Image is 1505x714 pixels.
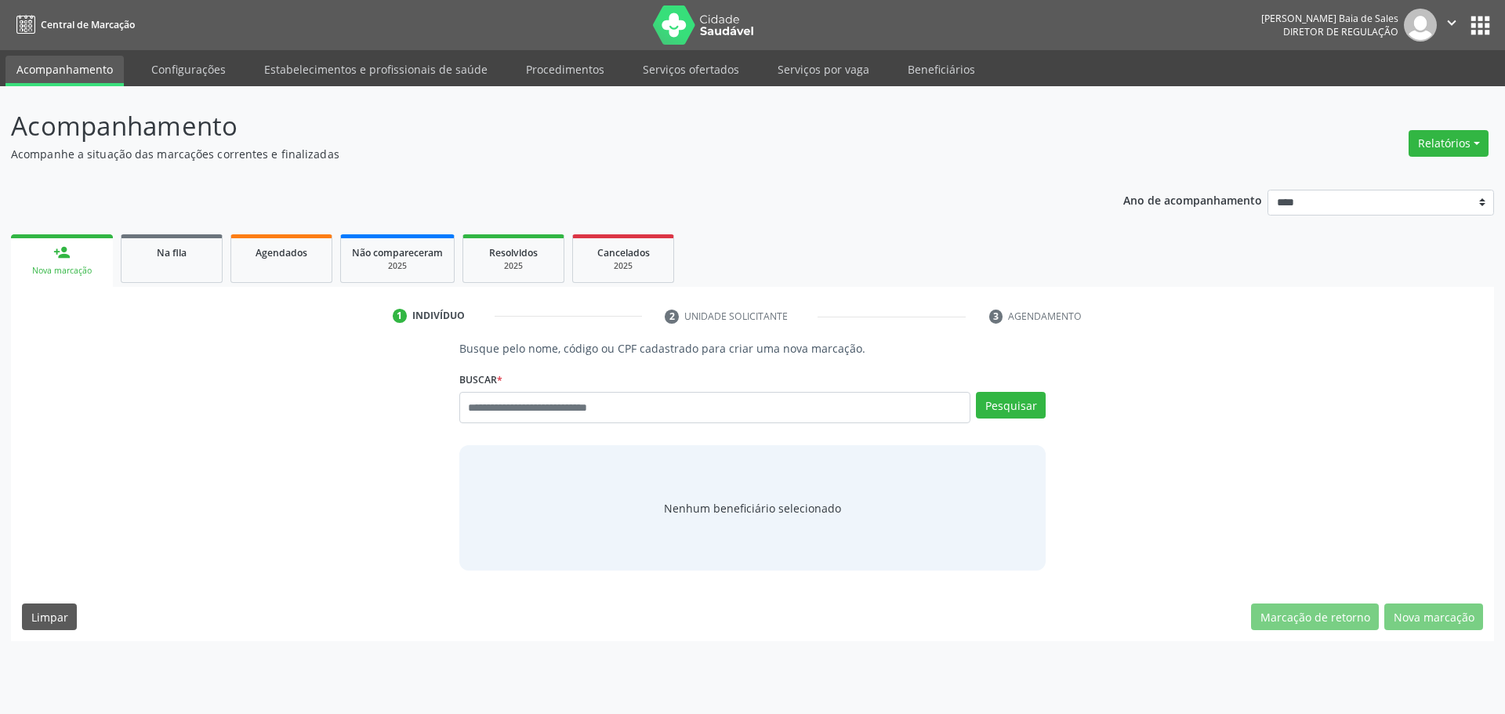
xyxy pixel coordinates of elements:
[22,603,77,630] button: Limpar
[1384,603,1483,630] button: Nova marcação
[352,260,443,272] div: 2025
[1443,14,1460,31] i: 
[1437,9,1467,42] button: 
[1283,25,1398,38] span: Diretor de regulação
[897,56,986,83] a: Beneficiários
[489,246,538,259] span: Resolvidos
[5,56,124,86] a: Acompanhamento
[22,265,102,277] div: Nova marcação
[597,246,650,259] span: Cancelados
[767,56,880,83] a: Serviços por vaga
[1251,603,1379,630] button: Marcação de retorno
[41,18,135,31] span: Central de Marcação
[352,246,443,259] span: Não compareceram
[11,107,1049,146] p: Acompanhamento
[1409,130,1489,157] button: Relatórios
[664,500,841,516] span: Nenhum beneficiário selecionado
[515,56,615,83] a: Procedimentos
[584,260,662,272] div: 2025
[1467,12,1494,39] button: apps
[474,260,553,272] div: 2025
[459,340,1046,357] p: Busque pelo nome, código ou CPF cadastrado para criar uma nova marcação.
[393,309,407,323] div: 1
[1261,12,1398,25] div: [PERSON_NAME] Baia de Sales
[53,244,71,261] div: person_add
[459,368,502,392] label: Buscar
[11,12,135,38] a: Central de Marcação
[976,392,1046,419] button: Pesquisar
[1123,190,1262,209] p: Ano de acompanhamento
[256,246,307,259] span: Agendados
[412,309,465,323] div: Indivíduo
[1404,9,1437,42] img: img
[11,146,1049,162] p: Acompanhe a situação das marcações correntes e finalizadas
[253,56,499,83] a: Estabelecimentos e profissionais de saúde
[632,56,750,83] a: Serviços ofertados
[140,56,237,83] a: Configurações
[157,246,187,259] span: Na fila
